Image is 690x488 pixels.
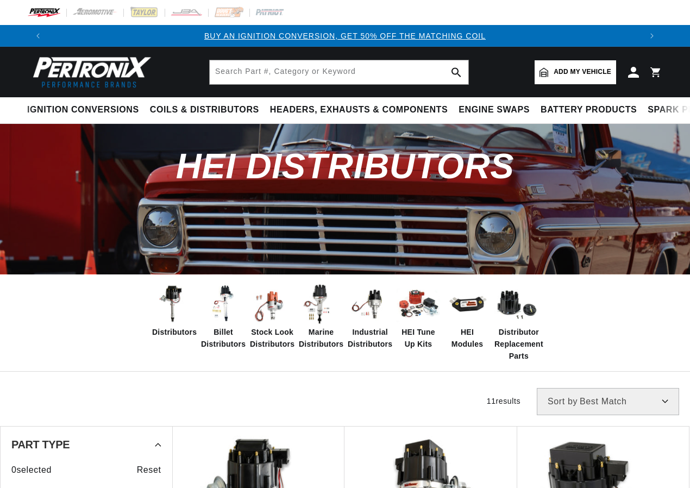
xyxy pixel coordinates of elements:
span: Billet Distributors [201,326,246,351]
a: Industrial Distributors Industrial Distributors [348,283,391,351]
a: Stock Look Distributors Stock Look Distributors [250,283,293,351]
img: Pertronix [27,53,152,91]
a: HEI Tune Up Kits HEI Tune Up Kits [397,283,440,351]
button: search button [444,60,468,84]
img: HEI Modules [446,283,489,326]
span: Industrial Distributors [348,326,392,351]
span: Headers, Exhausts & Components [270,104,448,116]
span: Ignition Conversions [27,104,139,116]
input: Search Part #, Category or Keyword [210,60,468,84]
img: Industrial Distributors [348,283,391,326]
summary: Headers, Exhausts & Components [265,97,453,123]
a: Distributors Distributors [152,283,196,338]
select: Sort by [537,388,679,415]
summary: Coils & Distributors [145,97,265,123]
img: Distributors [152,283,196,326]
summary: Ignition Conversions [27,97,145,123]
div: 1 of 3 [49,30,641,42]
span: HEI Tune Up Kits [397,326,440,351]
a: Billet Distributors Billet Distributors [201,283,244,351]
a: Distributor Replacement Parts Distributor Replacement Parts [494,283,538,362]
a: Add my vehicle [535,60,616,84]
div: Announcement [49,30,641,42]
span: Marine Distributors [299,326,343,351]
a: BUY AN IGNITION CONVERSION, GET 50% OFF THE MATCHING COIL [204,32,486,40]
span: HEI Modules [446,326,489,351]
span: Engine Swaps [459,104,530,116]
span: Sort by [548,397,578,406]
button: Translation missing: en.sections.announcements.previous_announcement [27,25,49,47]
img: Billet Distributors [201,283,244,326]
img: Marine Distributors [299,283,342,326]
img: Distributor Replacement Parts [494,283,538,326]
a: Marine Distributors Marine Distributors [299,283,342,351]
span: Battery Products [541,104,637,116]
span: Reset [137,463,161,477]
a: HEI Modules HEI Modules [446,283,489,351]
img: HEI Tune Up Kits [397,283,440,326]
span: Add my vehicle [554,67,611,77]
summary: Battery Products [535,97,642,123]
span: 11 results [487,397,520,405]
span: Coils & Distributors [150,104,259,116]
img: Stock Look Distributors [250,283,293,326]
span: Distributor Replacement Parts [494,326,543,362]
span: Stock Look Distributors [250,326,294,351]
span: Part Type [11,439,70,450]
button: Translation missing: en.sections.announcements.next_announcement [641,25,663,47]
summary: Engine Swaps [453,97,535,123]
span: 0 selected [11,463,52,477]
span: Distributors [152,326,197,338]
span: HEI Distributors [176,146,514,186]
